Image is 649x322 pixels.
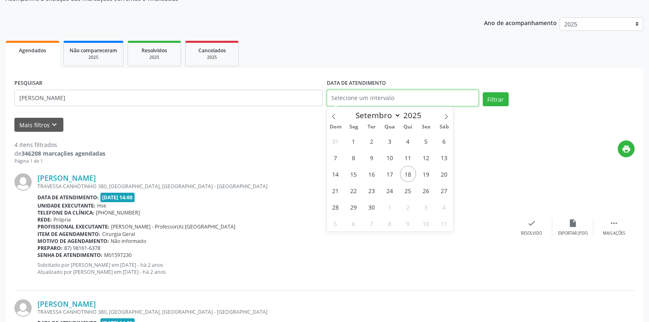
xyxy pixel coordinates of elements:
[418,182,434,198] span: Setembro 26, 2025
[382,182,398,198] span: Setembro 24, 2025
[364,215,380,231] span: Outubro 7, 2025
[37,261,511,275] p: Solicitado por [PERSON_NAME] em [DATE] - há 2 anos Atualizado por [PERSON_NAME] em [DATE] - há 2 ...
[603,231,625,236] div: Mais ações
[327,124,345,130] span: Dom
[364,149,380,166] span: Setembro 9, 2025
[328,166,344,182] span: Setembro 14, 2025
[346,215,362,231] span: Outubro 6, 2025
[327,90,479,106] input: Selecione um intervalo
[37,223,109,230] b: Profissional executante:
[352,110,401,121] select: Month
[418,166,434,182] span: Setembro 19, 2025
[104,252,132,259] span: M01597230
[37,245,63,252] b: Preparo:
[191,54,233,61] div: 2025
[328,199,344,215] span: Setembro 28, 2025
[381,124,399,130] span: Qua
[37,299,96,308] a: [PERSON_NAME]
[346,199,362,215] span: Setembro 29, 2025
[418,149,434,166] span: Setembro 12, 2025
[568,219,577,228] i: insert_drive_file
[102,231,135,238] span: Cirurgia Geral
[14,299,32,317] img: img
[14,118,63,132] button: Mais filtroskeyboard_arrow_down
[401,110,428,121] input: Year
[134,54,175,61] div: 2025
[363,124,381,130] span: Ter
[14,90,323,106] input: Nome, código do beneficiário ou CPF
[14,140,105,149] div: 4 itens filtrados
[436,149,452,166] span: Setembro 13, 2025
[436,199,452,215] span: Outubro 4, 2025
[382,133,398,149] span: Setembro 3, 2025
[64,245,100,252] span: 87) 98161-6378
[328,182,344,198] span: Setembro 21, 2025
[484,17,557,28] p: Ano de acompanhamento
[328,149,344,166] span: Setembro 7, 2025
[346,133,362,149] span: Setembro 1, 2025
[37,194,99,201] b: Data de atendimento:
[382,166,398,182] span: Setembro 17, 2025
[364,182,380,198] span: Setembro 23, 2025
[37,202,95,209] b: Unidade executante:
[618,140,635,157] button: print
[417,124,435,130] span: Sex
[96,209,140,216] span: [PHONE_NUMBER]
[527,219,536,228] i: check
[37,308,511,315] div: TRAVESSA CANHOTINHO 380, [GEOGRAPHIC_DATA], [GEOGRAPHIC_DATA] - [GEOGRAPHIC_DATA]
[521,231,542,236] div: Resolvido
[100,193,135,202] span: [DATE] 14:00
[400,182,416,198] span: Setembro 25, 2025
[435,124,453,130] span: Sáb
[382,215,398,231] span: Outubro 8, 2025
[14,77,42,90] label: PESQUISAR
[37,209,94,216] b: Telefone da clínica:
[418,199,434,215] span: Outubro 3, 2025
[37,183,511,190] div: TRAVESSA CANHOTINHO 380, [GEOGRAPHIC_DATA], [GEOGRAPHIC_DATA] - [GEOGRAPHIC_DATA]
[111,238,146,245] span: Não informado
[436,215,452,231] span: Outubro 11, 2025
[70,54,117,61] div: 2025
[97,202,106,209] span: Hse
[327,77,386,90] label: DATA DE ATENDIMENTO
[346,182,362,198] span: Setembro 22, 2025
[622,145,631,154] i: print
[14,158,105,165] div: Página 1 de 1
[70,47,117,54] span: Não compareceram
[198,47,226,54] span: Cancelados
[436,166,452,182] span: Setembro 20, 2025
[364,199,380,215] span: Setembro 30, 2025
[400,149,416,166] span: Setembro 11, 2025
[37,252,102,259] b: Senha de atendimento:
[364,166,380,182] span: Setembro 16, 2025
[37,173,96,182] a: [PERSON_NAME]
[50,120,59,129] i: keyboard_arrow_down
[400,199,416,215] span: Outubro 2, 2025
[436,133,452,149] span: Setembro 6, 2025
[400,215,416,231] span: Outubro 9, 2025
[328,133,344,149] span: Agosto 31, 2025
[37,231,100,238] b: Item de agendamento:
[346,166,362,182] span: Setembro 15, 2025
[37,216,52,223] b: Rede:
[344,124,363,130] span: Seg
[14,149,105,158] div: de
[483,92,509,106] button: Filtrar
[609,219,619,228] i: 
[142,47,167,54] span: Resolvidos
[111,223,235,230] span: [PERSON_NAME] - Professor(A) [GEOGRAPHIC_DATA]
[382,149,398,166] span: Setembro 10, 2025
[399,124,417,130] span: Qui
[328,215,344,231] span: Outubro 5, 2025
[54,216,71,223] span: Própria
[418,215,434,231] span: Outubro 10, 2025
[346,149,362,166] span: Setembro 8, 2025
[37,238,109,245] b: Motivo de agendamento:
[436,182,452,198] span: Setembro 27, 2025
[400,133,416,149] span: Setembro 4, 2025
[418,133,434,149] span: Setembro 5, 2025
[19,47,46,54] span: Agendados
[558,231,588,236] div: Exportar (PDF)
[14,173,32,191] img: img
[21,149,105,157] strong: 346208 marcações agendadas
